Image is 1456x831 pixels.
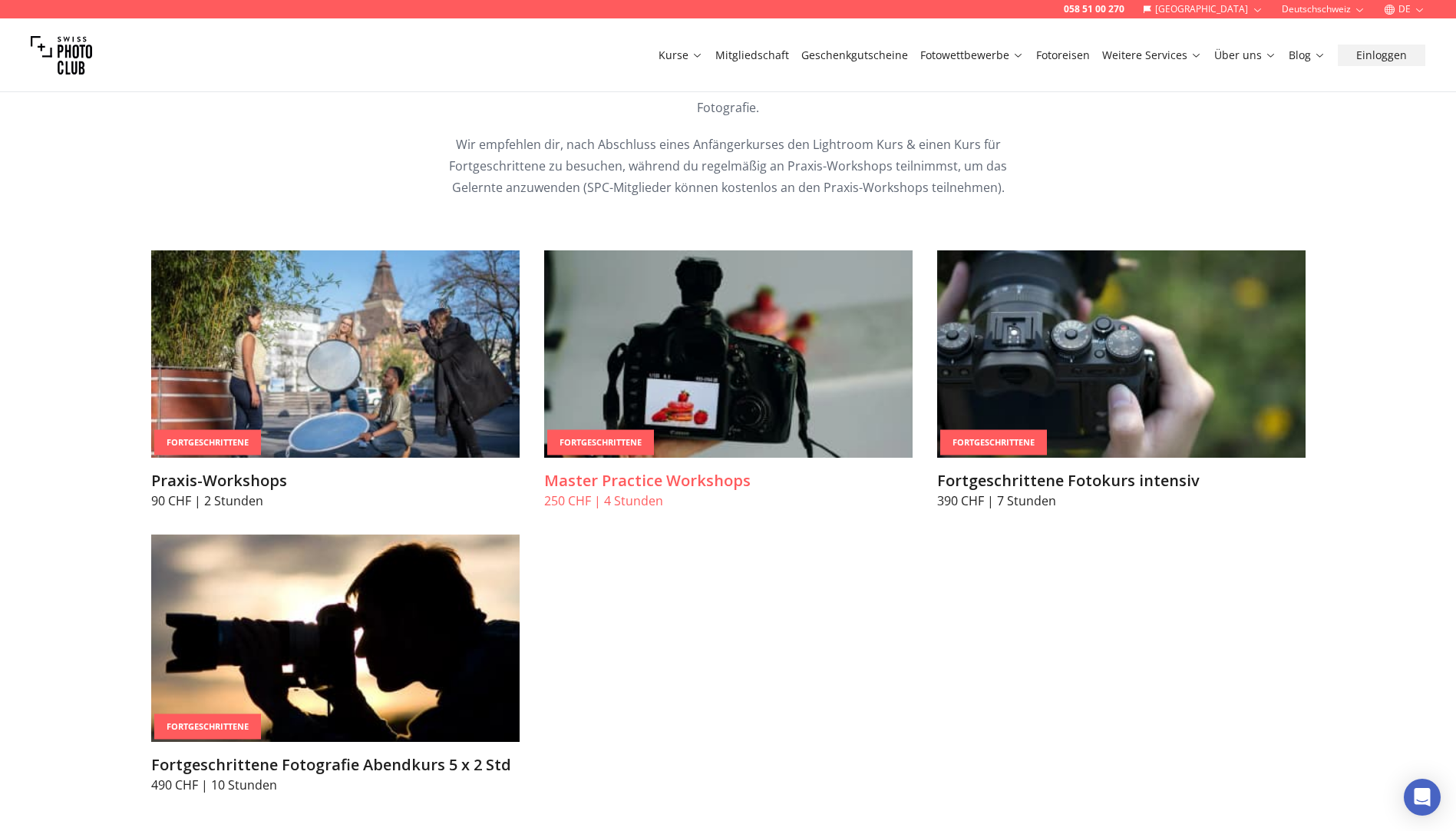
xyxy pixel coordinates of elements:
[1338,45,1425,66] button: Einloggen
[937,250,1306,510] a: Fortgeschrittene Fotokurs intensivFortgeschritteneFortgeschrittene Fotokurs intensiv390 CHF | 7 S...
[544,470,913,492] h3: Master Practice Workshops
[801,48,908,63] a: Geschenkgutscheine
[434,75,1023,118] p: Sobald du weißt, wie du deine Kamera bedienen kannst, öffnen sich dir die Türen zur Welt der Foto...
[795,45,914,66] button: Geschenkgutscheine
[937,470,1306,492] h3: Fortgeschrittene Fotokurs intensiv
[1289,48,1326,63] a: Blog
[151,535,520,794] a: Fortgeschrittene Fotografie Abendkurs 5 x 2 StdFortgeschritteneFortgeschrittene Fotografie Abendk...
[1404,779,1441,816] div: Open Intercom Messenger
[937,250,1306,458] img: Fortgeschrittene Fotokurs intensiv
[151,492,520,510] p: 90 CHF | 2 Stunden
[151,535,520,742] img: Fortgeschrittene Fotografie Abendkurs 5 x 2 Std
[151,776,520,794] p: 490 CHF | 10 Stunden
[659,48,703,63] a: Kurse
[434,134,1023,198] p: Wir empfehlen dir, nach Abschluss eines Anfängerkurses den Lightroom Kurs & einen Kurs für Fortge...
[1208,45,1283,66] button: Über uns
[544,250,913,510] a: Master Practice WorkshopsFortgeschritteneMaster Practice Workshops250 CHF | 4 Stunden
[154,714,261,740] div: Fortgeschrittene
[715,48,789,63] a: Mitgliedschaft
[544,492,913,510] p: 250 CHF | 4 Stunden
[652,45,709,66] button: Kurse
[547,430,654,455] div: Fortgeschrittene
[1036,48,1090,63] a: Fotoreisen
[1102,48,1202,63] a: Weitere Services
[920,48,1024,63] a: Fotowettbewerbe
[709,45,795,66] button: Mitgliedschaft
[151,754,520,776] h3: Fortgeschrittene Fotografie Abendkurs 5 x 2 Std
[940,430,1047,455] div: Fortgeschrittene
[154,430,261,455] div: Fortgeschrittene
[937,492,1306,510] p: 390 CHF | 7 Stunden
[31,25,92,86] img: Swiss photo club
[151,250,520,458] img: Praxis-Workshops
[151,470,520,492] h3: Praxis-Workshops
[544,250,913,458] img: Master Practice Workshops
[1096,45,1208,66] button: Weitere Services
[914,45,1030,66] button: Fotowettbewerbe
[151,250,520,510] a: Praxis-WorkshopsFortgeschrittenePraxis-Workshops90 CHF | 2 Stunden
[1283,45,1332,66] button: Blog
[1214,48,1276,63] a: Über uns
[1064,3,1124,15] a: 058 51 00 270
[1030,45,1096,66] button: Fotoreisen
